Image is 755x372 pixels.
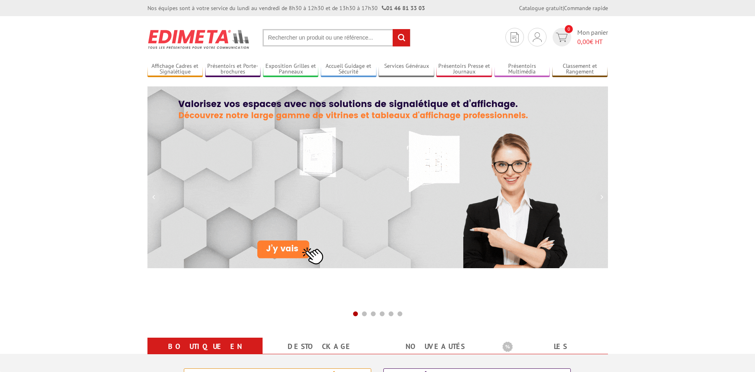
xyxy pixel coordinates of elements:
a: Boutique en ligne [157,339,253,368]
img: devis rapide [533,32,542,42]
a: Accueil Guidage et Sécurité [321,63,376,76]
span: Mon panier [577,28,608,46]
a: Les promotions [503,339,598,368]
img: devis rapide [556,33,568,42]
a: devis rapide 0 Mon panier 0,00€ HT [551,28,608,46]
a: nouveautés [387,339,483,354]
input: Rechercher un produit ou une référence... [263,29,410,46]
a: Services Généraux [379,63,434,76]
b: Les promotions [503,339,604,355]
input: rechercher [393,29,410,46]
div: Nos équipes sont à votre service du lundi au vendredi de 8h30 à 12h30 et de 13h30 à 17h30 [147,4,425,12]
a: Destockage [272,339,368,354]
a: Catalogue gratuit [519,4,563,12]
div: | [519,4,608,12]
span: 0,00 [577,38,590,46]
a: Commande rapide [564,4,608,12]
strong: 01 46 81 33 03 [382,4,425,12]
a: Présentoirs Presse et Journaux [436,63,492,76]
a: Classement et Rangement [552,63,608,76]
a: Affichage Cadres et Signalétique [147,63,203,76]
img: devis rapide [511,32,519,42]
a: Présentoirs et Porte-brochures [205,63,261,76]
span: € HT [577,37,608,46]
img: Présentoir, panneau, stand - Edimeta - PLV, affichage, mobilier bureau, entreprise [147,24,250,54]
a: Présentoirs Multimédia [494,63,550,76]
a: Exposition Grilles et Panneaux [263,63,319,76]
span: 0 [565,25,573,33]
